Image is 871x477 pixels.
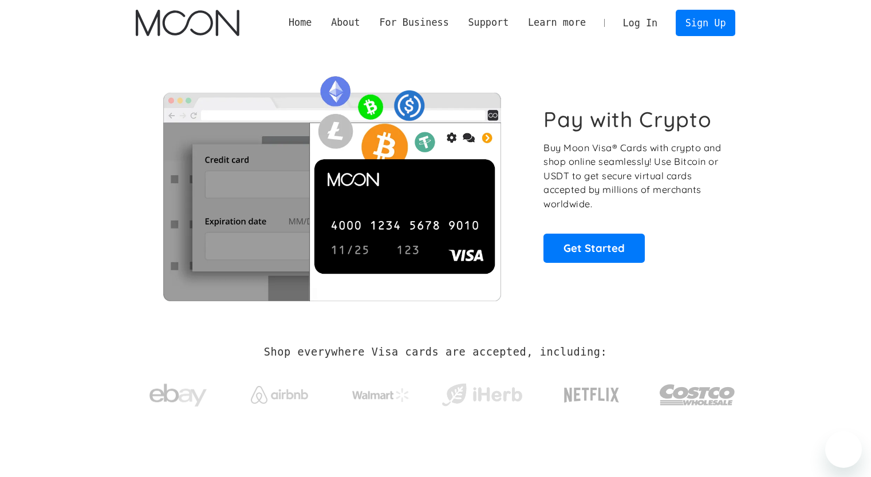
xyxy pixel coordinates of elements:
[136,366,221,419] a: ebay
[352,388,409,402] img: Walmart
[251,386,308,404] img: Airbnb
[543,234,645,262] a: Get Started
[136,10,239,36] img: Moon Logo
[543,107,712,132] h1: Pay with Crypto
[439,380,525,410] img: iHerb
[659,362,736,422] a: Costco
[279,15,321,30] a: Home
[149,377,207,413] img: ebay
[468,15,509,30] div: Support
[613,10,667,36] a: Log In
[321,15,369,30] div: About
[825,431,862,468] iframe: Button to launch messaging window
[563,381,620,409] img: Netflix
[338,377,423,408] a: Walmart
[136,68,528,301] img: Moon Cards let you spend your crypto anywhere Visa is accepted.
[528,15,586,30] div: Learn more
[439,369,525,416] a: iHerb
[676,10,735,36] a: Sign Up
[659,373,736,416] img: Costco
[543,141,723,211] p: Buy Moon Visa® Cards with crypto and shop online seamlessly! Use Bitcoin or USDT to get secure vi...
[541,369,643,415] a: Netflix
[331,15,360,30] div: About
[459,15,518,30] div: Support
[264,346,607,358] h2: Shop everywhere Visa cards are accepted, including:
[518,15,596,30] div: Learn more
[136,10,239,36] a: home
[370,15,459,30] div: For Business
[237,374,322,409] a: Airbnb
[379,15,448,30] div: For Business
